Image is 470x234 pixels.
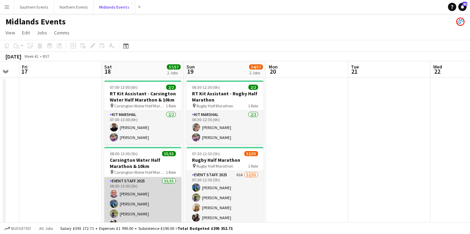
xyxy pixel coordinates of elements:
span: 57/57 [167,64,181,70]
app-user-avatar: RunThrough Events [456,18,464,26]
span: Total Budgeted £395 352.71 [178,226,233,231]
h1: Midlands Events [6,17,66,27]
h3: Rugby Half Marathon [186,157,264,163]
a: 42 [458,3,467,11]
button: Budgeted [3,225,32,232]
span: Fri [22,64,28,70]
a: Edit [19,28,33,37]
button: Midlands Events [94,0,135,14]
span: 1 Role [166,103,176,108]
span: Rugby Half Marathon [196,163,233,169]
span: 54/57 [249,64,263,70]
span: 22 [432,67,442,75]
span: Budgeted [11,226,31,231]
app-card-role: Kit Marshal2/206:30-12:30 (6h)[PERSON_NAME][PERSON_NAME] [186,111,264,144]
span: Carsington Water Half Marathon & 10km [114,170,166,175]
div: BST [43,54,50,59]
span: Week 42 [23,54,40,59]
span: Tue [351,64,359,70]
span: All jobs [38,226,54,231]
span: Sun [186,64,195,70]
div: 2 Jobs [167,70,180,75]
span: 1 Role [166,170,176,175]
span: Carsington Water Half Marathon & 10km [114,103,166,108]
button: Southern Events [14,0,54,14]
span: 55/55 [162,151,176,156]
span: 21 [350,67,359,75]
span: 52/55 [244,151,258,156]
div: 2 Jobs [249,70,263,75]
span: 07:00-13:00 (6h) [110,85,138,90]
span: Mon [269,64,278,70]
app-card-role: Kit Marshal2/207:00-13:00 (6h)[PERSON_NAME][PERSON_NAME] [104,111,181,144]
span: Wed [433,64,442,70]
span: 1 Role [248,163,258,169]
button: Northern Events [54,0,94,14]
div: [DATE] [6,53,21,60]
span: 19 [185,67,195,75]
span: Rugby Half Marathon [196,103,233,108]
span: 20 [268,67,278,75]
h3: Carsington Water Half Marathon & 10km [104,157,181,169]
span: Sat [104,64,112,70]
div: Salary £393 172.71 + Expenses £1 990.00 + Subsistence £190.00 = [60,226,233,231]
span: View [6,30,15,36]
span: Edit [22,30,30,36]
a: Jobs [34,28,50,37]
span: Comms [54,30,70,36]
span: 17 [21,67,28,75]
a: View [3,28,18,37]
span: 42 [462,2,467,6]
span: 2/2 [248,85,258,90]
span: 18 [103,67,112,75]
app-job-card: 07:00-13:00 (6h)2/2RT Kit Assistant - Carsington Water Half Marathon & 10km Carsington Water Half... [104,81,181,144]
span: 1 Role [248,103,258,108]
a: Comms [51,28,72,37]
app-job-card: 06:30-12:30 (6h)2/2RT Kit Assistant - Rugby Half Marathon Rugby Half Marathon1 RoleKit Marshal2/2... [186,81,264,144]
span: 07:30-12:30 (5h) [192,151,220,156]
span: 06:30-12:30 (6h) [192,85,220,90]
h3: RT Kit Assistant - Rugby Half Marathon [186,91,264,103]
span: 08:00-13:00 (5h) [110,151,138,156]
span: 2/2 [166,85,176,90]
h3: RT Kit Assistant - Carsington Water Half Marathon & 10km [104,91,181,103]
span: Jobs [37,30,47,36]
